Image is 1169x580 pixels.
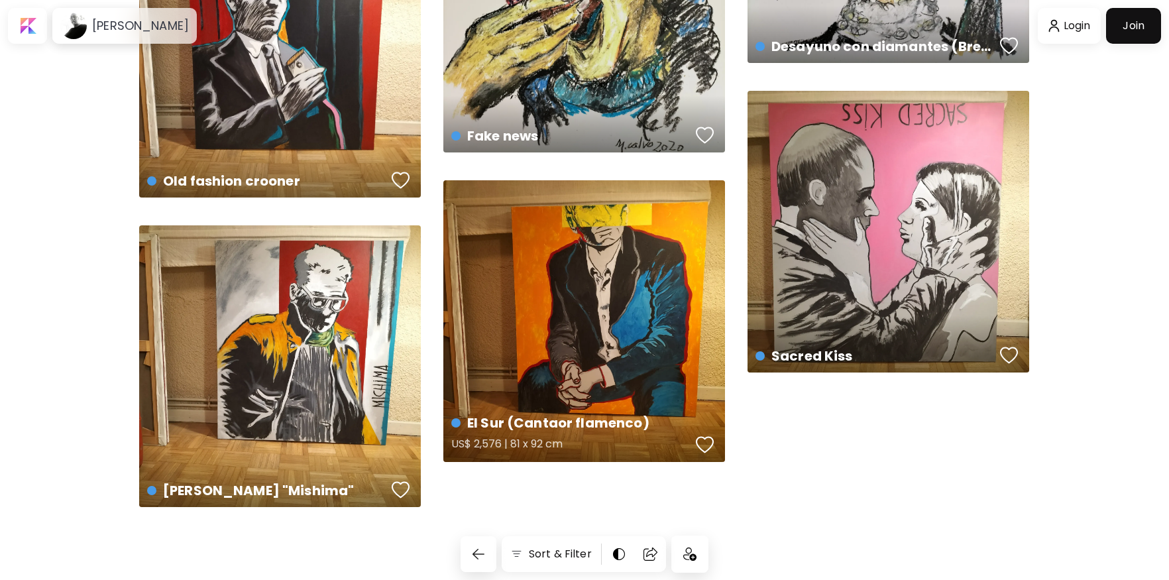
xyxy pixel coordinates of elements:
[461,536,496,572] button: back
[147,171,387,191] h4: Old fashion crooner
[147,481,387,500] h4: [PERSON_NAME] "Mishima"
[451,126,691,146] h4: Fake news
[461,536,502,572] a: back
[997,32,1022,59] button: favorites
[388,167,414,194] button: favorites
[755,346,995,366] h4: Sacred Kiss
[693,432,718,458] button: favorites
[997,342,1022,369] button: favorites
[443,180,725,462] a: El Sur (Cantaor flamenco)US$ 2,576 | 81 x 92 cmfavoriteshttps://cdn.kaleido.art/CDN/Artwork/98698...
[451,433,691,459] h5: US$ 2,576 | 81 x 92 cm
[529,546,592,562] h6: Sort & Filter
[92,18,189,34] h6: [PERSON_NAME]
[471,546,486,562] img: back
[683,548,696,561] img: icon
[139,225,421,507] a: [PERSON_NAME] "Mishima"favoriteshttps://cdn.kaleido.art/CDN/Artwork/98649/Primary/medium.webp?upd...
[388,477,414,503] button: favorites
[451,413,691,433] h4: El Sur (Cantaor flamenco)
[1106,8,1161,44] a: Join
[693,122,718,148] button: favorites
[748,91,1029,373] a: Sacred Kissfavoriteshttps://cdn.kaleido.art/CDN/Artwork/98706/Primary/medium.webp?updated=430490
[755,36,995,56] h4: Desayuno con diamantes (Breakfast at [PERSON_NAME]´s)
